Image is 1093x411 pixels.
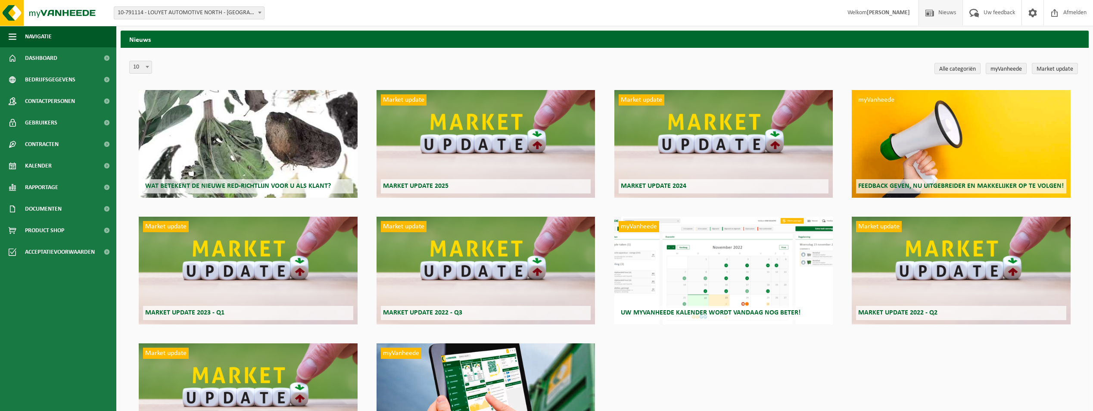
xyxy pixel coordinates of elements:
span: Market update [143,348,189,359]
span: Market update 2022 - Q3 [383,309,462,316]
span: Dashboard [25,47,57,69]
span: Market update [143,221,189,232]
span: myVanheede [619,221,659,232]
span: Product Shop [25,220,64,241]
span: Market update 2025 [383,183,448,190]
a: Market update [1032,63,1078,74]
a: myVanheede [986,63,1027,74]
a: Market update Market update 2025 [377,90,595,198]
span: Feedback geven, nu uitgebreider en makkelijker op te volgen! [858,183,1064,190]
span: myVanheede [856,94,897,106]
span: Market update 2024 [621,183,686,190]
a: Alle categoriën [934,63,981,74]
span: Gebruikers [25,112,57,134]
a: myVanheede Feedback geven, nu uitgebreider en makkelijker op te volgen! [852,90,1071,198]
span: 10 [130,61,152,73]
h2: Nieuws [121,31,1089,47]
a: myVanheede Uw myVanheede kalender wordt vandaag nog beter! [614,217,833,324]
span: Market update 2022 - Q2 [858,309,937,316]
span: Market update [856,221,902,232]
span: Market update [381,94,427,106]
span: Acceptatievoorwaarden [25,241,95,263]
span: 10 [129,61,152,74]
span: myVanheede [381,348,421,359]
a: Market update Market update 2022 - Q3 [377,217,595,324]
a: Market update Market update 2022 - Q2 [852,217,1071,324]
span: Bedrijfsgegevens [25,69,75,90]
span: Contactpersonen [25,90,75,112]
span: Rapportage [25,177,58,198]
span: Contracten [25,134,59,155]
span: Documenten [25,198,62,220]
span: Market update 2023 - Q1 [145,309,224,316]
span: Uw myVanheede kalender wordt vandaag nog beter! [621,309,800,316]
span: Market update [619,94,664,106]
a: Wat betekent de nieuwe RED-richtlijn voor u als klant? [139,90,358,198]
span: Market update [381,221,427,232]
strong: [PERSON_NAME] [867,9,910,16]
span: 10-791114 - LOUYET AUTOMOTIVE NORTH - SINT-PIETERS-LEEUW [114,7,264,19]
span: Wat betekent de nieuwe RED-richtlijn voor u als klant? [145,183,331,190]
span: Navigatie [25,26,52,47]
span: 10-791114 - LOUYET AUTOMOTIVE NORTH - SINT-PIETERS-LEEUW [114,6,265,19]
a: Market update Market update 2024 [614,90,833,198]
a: Market update Market update 2023 - Q1 [139,217,358,324]
span: Kalender [25,155,52,177]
